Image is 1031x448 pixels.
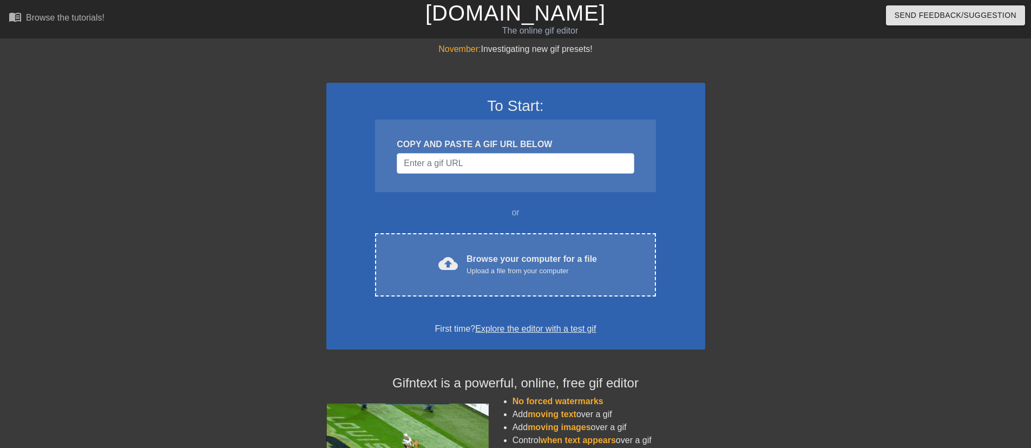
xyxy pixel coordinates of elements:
div: Upload a file from your computer [467,266,597,276]
div: Browse the tutorials! [26,13,104,22]
div: The online gif editor [349,24,731,37]
a: Browse the tutorials! [9,10,104,27]
div: First time? [340,322,691,335]
span: moving images [528,423,590,432]
li: Add over a gif [513,421,705,434]
span: November: [438,44,481,54]
span: No forced watermarks [513,397,603,406]
div: or [354,206,677,219]
h4: Gifntext is a powerful, online, free gif editor [326,375,705,391]
span: when text appears [540,436,616,445]
span: Send Feedback/Suggestion [895,9,1016,22]
li: Add over a gif [513,408,705,421]
a: Explore the editor with a test gif [475,324,596,333]
div: Browse your computer for a file [467,253,597,276]
input: Username [397,153,634,174]
button: Send Feedback/Suggestion [886,5,1025,25]
span: menu_book [9,10,22,23]
div: COPY AND PASTE A GIF URL BELOW [397,138,634,151]
div: Investigating new gif presets! [326,43,705,56]
li: Control over a gif [513,434,705,447]
span: moving text [528,410,576,419]
span: cloud_upload [438,254,458,273]
a: [DOMAIN_NAME] [425,1,606,25]
h3: To Start: [340,97,691,115]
